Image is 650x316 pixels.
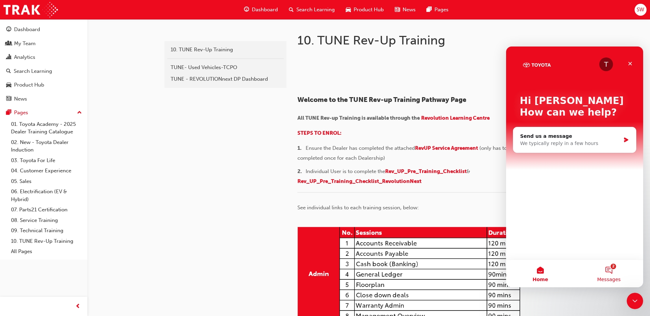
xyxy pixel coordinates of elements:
a: Analytics [3,51,85,64]
span: Individual User is to complete the [306,168,385,174]
span: guage-icon [244,5,249,14]
button: Pages [3,106,85,119]
div: My Team [14,40,36,48]
iframe: Intercom live chat [627,293,643,309]
h1: 10. TUNE Rev-Up Training [297,33,522,48]
div: Dashboard [14,26,40,34]
span: News [403,6,416,14]
span: search-icon [6,68,11,75]
span: See individual links to each training session, below: [297,205,419,211]
span: people-icon [6,41,11,47]
a: pages-iconPages [421,3,454,17]
span: guage-icon [6,27,11,33]
a: Rev_UP_Pre_Training_Checklist [385,168,467,174]
a: guage-iconDashboard [238,3,283,17]
a: Dashboard [3,23,85,36]
a: All Pages [8,246,85,257]
a: 10. TUNE Rev-Up Training [167,44,284,56]
a: car-iconProduct Hub [340,3,389,17]
span: news-icon [395,5,400,14]
a: Product Hub [3,79,85,91]
span: chart-icon [6,54,11,61]
span: Dashboard [252,6,278,14]
a: 07. Parts21 Certification [8,205,85,215]
a: 08. Service Training [8,215,85,226]
div: Search Learning [14,67,52,75]
button: DashboardMy TeamAnalyticsSearch LearningProduct HubNews [3,22,85,106]
a: News [3,93,85,105]
a: 06. Electrification (EV & Hybrid) [8,186,85,205]
span: pages-icon [427,5,432,14]
span: prev-icon [75,302,81,311]
div: 10. TUNE Rev-Up Training [171,46,280,54]
button: SW [635,4,647,16]
a: 02. New - Toyota Dealer Induction [8,137,85,155]
span: car-icon [6,82,11,88]
span: pages-icon [6,110,11,116]
span: 2. ​ [297,168,306,174]
a: Rev_UP_Pre_Training_Checklist_RevolutionNext [297,178,421,184]
span: All TUNE Rev-up Training is available through the [297,115,420,121]
a: 09. Technical Training [8,225,85,236]
span: SW [637,6,644,14]
div: Analytics [14,53,35,61]
div: Product Hub [14,81,44,89]
div: TUNE- Used Vehicles-TCPO [171,64,280,71]
iframe: Intercom live chat [506,47,643,287]
span: car-icon [346,5,351,14]
a: My Team [3,37,85,50]
div: Pages [14,109,28,117]
a: 05. Sales [8,176,85,187]
div: TUNE - REVOLUTIONnext DP Dashboard [171,75,280,83]
a: Search Learning [3,65,85,78]
span: search-icon [289,5,294,14]
span: up-icon [77,108,82,117]
span: Welcome to the TUNE Rev-up Training Pathway Page [297,96,466,104]
span: Search Learning [296,6,335,14]
a: TUNE- Used Vehicles-TCPO [167,62,284,74]
span: news-icon [6,96,11,102]
a: TUNE - REVOLUTIONnext DP Dashboard [167,73,284,85]
div: News [14,95,27,103]
a: 01. Toyota Academy - 2025 Dealer Training Catalogue [8,119,85,137]
img: Trak [3,2,58,17]
span: & [467,168,470,174]
span: Product Hub [354,6,384,14]
a: search-iconSearch Learning [283,3,340,17]
span: Pages [434,6,449,14]
a: STEPS TO ENROL: [297,130,342,136]
a: 04. Customer Experience [8,166,85,176]
span: Ensure the Dealer has completed the attached [306,145,415,151]
span: 1. ​ [297,145,306,151]
a: 03. Toyota For Life [8,155,85,166]
a: 10. TUNE Rev-Up Training [8,236,85,247]
a: RevUP Service Agreement [415,145,478,151]
a: news-iconNews [389,3,421,17]
a: Revolution Learning Centre [421,115,490,121]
